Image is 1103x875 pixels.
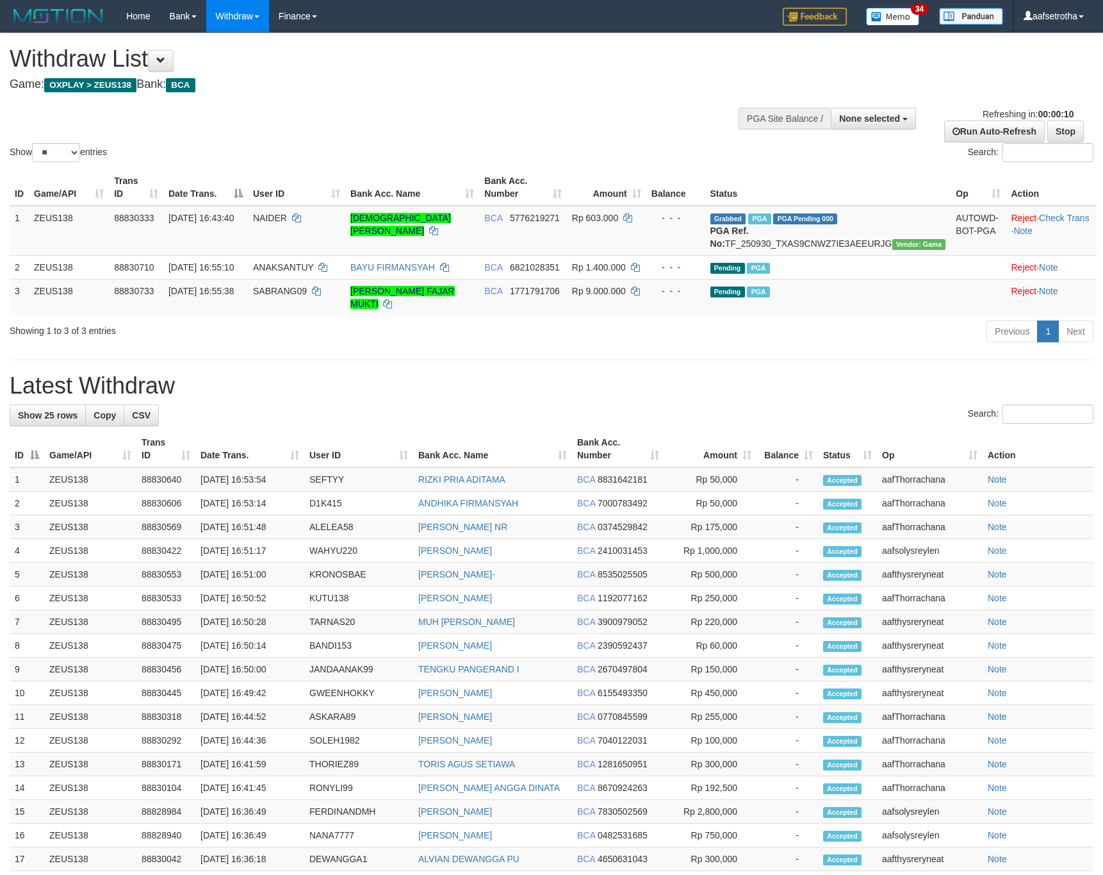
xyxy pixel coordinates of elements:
[10,753,44,776] td: 13
[598,640,648,651] span: Copy 2390592437 to clipboard
[29,169,109,206] th: Game/API: activate to sort column ascending
[418,735,492,746] a: [PERSON_NAME]
[418,617,515,627] a: MUH [PERSON_NAME]
[756,729,818,753] td: -
[10,563,44,587] td: 5
[413,431,572,467] th: Bank Acc. Name: activate to sort column ascending
[484,213,502,223] span: BCA
[756,681,818,705] td: -
[823,712,862,723] span: Accepted
[783,8,847,26] img: Feedback.jpg
[598,522,648,532] span: Copy 0374529842 to clipboard
[44,431,136,467] th: Game/API: activate to sort column ascending
[44,729,136,753] td: ZEUS138
[10,431,44,467] th: ID: activate to sort column descending
[195,610,304,634] td: [DATE] 16:50:28
[136,776,195,800] td: 88830104
[10,658,44,681] td: 9
[664,539,756,563] td: Rp 1,000,000
[44,800,136,824] td: ZEUS138
[484,286,502,296] span: BCA
[664,610,756,634] td: Rp 220,000
[664,634,756,658] td: Rp 60,000
[136,658,195,681] td: 88830456
[1013,226,1033,236] a: Note
[664,705,756,729] td: Rp 255,000
[44,78,136,92] span: OXPLAY > ZEUS138
[479,169,567,206] th: Bank Acc. Number: activate to sort column ascending
[710,287,745,297] span: Pending
[988,640,1007,651] a: Note
[756,515,818,539] td: -
[10,6,107,26] img: MOTION_logo.png
[510,213,560,223] span: Copy 5776219271 to clipboard
[510,286,560,296] span: Copy 1771791706 to clipboard
[572,213,618,223] span: Rp 603.000
[44,467,136,492] td: ZEUS138
[664,776,756,800] td: Rp 192,500
[1039,213,1090,223] a: Check Trans
[10,587,44,610] td: 6
[577,735,595,746] span: BCA
[983,109,1074,119] span: Refreshing in:
[10,78,723,91] h4: Game: Bank:
[350,286,455,309] a: [PERSON_NAME] FAJAR MUKTI
[877,729,983,753] td: aafThorrachana
[892,239,946,250] span: Vendor URL: https://trx31.1velocity.biz
[988,664,1007,674] a: Note
[10,169,29,206] th: ID
[418,569,495,579] a: [PERSON_NAME]-
[1002,404,1093,424] input: Search:
[877,515,983,539] td: aafThorrachana
[818,431,877,467] th: Status: activate to sort column ascending
[253,213,287,223] span: NAIDER
[10,319,450,337] div: Showing 1 to 3 of 3 entries
[1011,262,1036,272] a: Reject
[572,286,626,296] span: Rp 9.000.000
[195,431,304,467] th: Date Trans.: activate to sort column ascending
[44,634,136,658] td: ZEUS138
[418,474,505,485] a: RIZKI PRIA ADITAMA
[823,546,862,557] span: Accepted
[877,634,983,658] td: aafthysreryneat
[577,569,595,579] span: BCA
[345,169,479,206] th: Bank Acc. Name: activate to sort column ascending
[29,206,109,256] td: ZEUS138
[598,474,648,485] span: Copy 8831642181 to clipboard
[195,729,304,753] td: [DATE] 16:44:36
[877,776,983,800] td: aafThorrachana
[646,169,705,206] th: Balance
[988,474,1007,485] a: Note
[823,641,862,652] span: Accepted
[136,587,195,610] td: 88830533
[85,404,124,426] a: Copy
[114,286,154,296] span: 88830733
[136,467,195,492] td: 88830640
[1011,286,1036,296] a: Reject
[944,121,1045,142] a: Run Auto-Refresh
[304,467,413,492] td: SEFTYY
[168,262,234,272] span: [DATE] 16:55:10
[418,712,492,722] a: [PERSON_NAME]
[136,539,195,563] td: 88830422
[577,593,595,603] span: BCA
[823,475,862,486] span: Accepted
[304,610,413,634] td: TARNAS20
[32,143,80,162] select: Showentries
[866,8,920,26] img: Button%20Memo.svg
[988,593,1007,603] a: Note
[598,759,648,769] span: Copy 1281650951 to clipboard
[304,705,413,729] td: ASKARA89
[418,759,515,769] a: TORIS AGUS SETIAWA
[304,634,413,658] td: BANDI153
[44,658,136,681] td: ZEUS138
[418,498,518,508] a: ANDHIKA FIRMANSYAH
[664,492,756,515] td: Rp 50,000
[44,681,136,705] td: ZEUS138
[598,593,648,603] span: Copy 1192077162 to clipboard
[418,854,519,864] a: ALVIAN DEWANGGA PU
[10,515,44,539] td: 3
[710,263,745,274] span: Pending
[10,492,44,515] td: 2
[756,610,818,634] td: -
